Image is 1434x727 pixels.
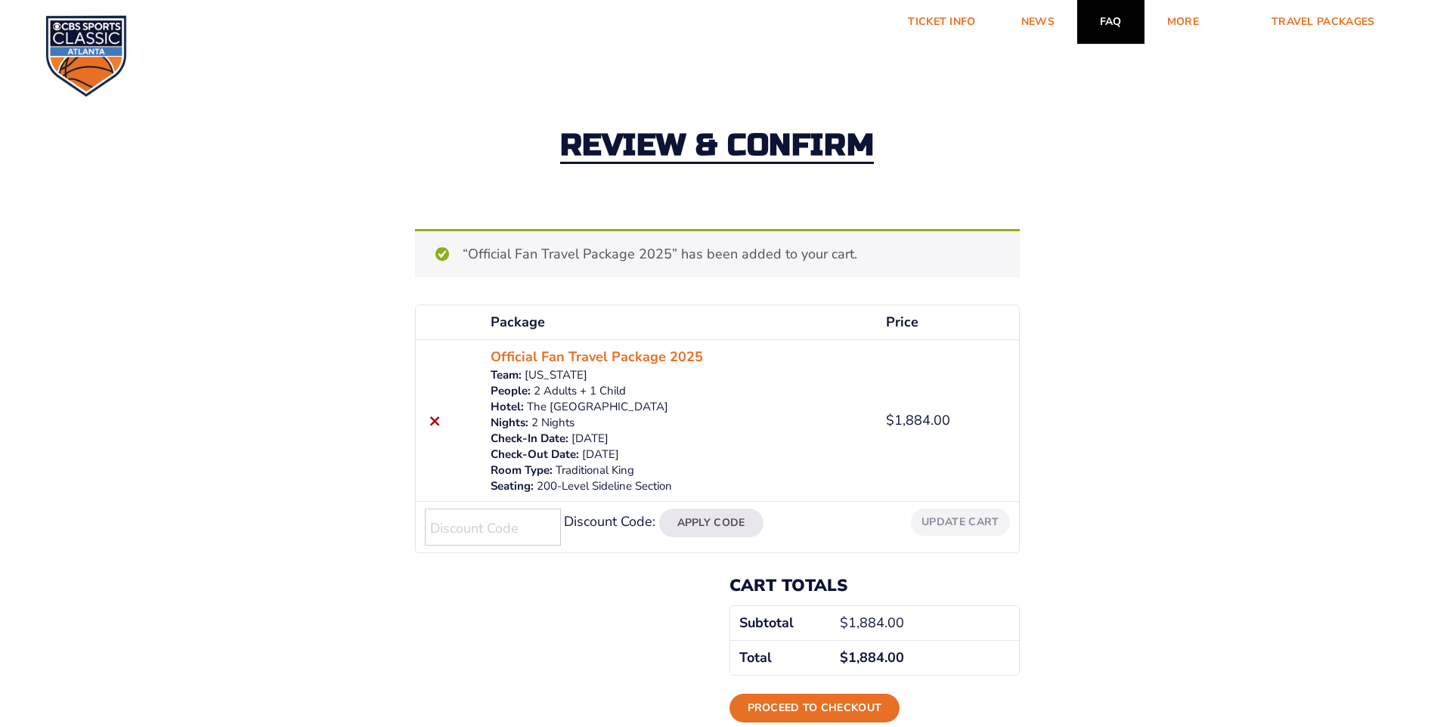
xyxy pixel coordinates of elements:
[491,367,868,383] p: [US_STATE]
[729,576,1020,596] h2: Cart totals
[482,305,877,339] th: Package
[491,383,531,399] dt: People:
[729,694,900,722] a: Proceed to checkout
[491,431,568,447] dt: Check-In Date:
[491,447,868,462] p: [DATE]
[886,411,894,429] span: $
[840,648,904,667] bdi: 1,884.00
[491,415,528,431] dt: Nights:
[491,462,868,478] p: Traditional King
[491,347,703,367] a: Official Fan Travel Package 2025
[491,367,522,383] dt: Team:
[911,509,1009,535] button: Update cart
[886,411,950,429] bdi: 1,884.00
[491,478,534,494] dt: Seating:
[877,305,1018,339] th: Price
[564,512,655,531] label: Discount Code:
[730,640,832,675] th: Total
[840,614,904,632] bdi: 1,884.00
[425,410,445,431] a: Remove this item
[659,509,763,537] button: Apply Code
[491,462,553,478] dt: Room Type:
[415,229,1020,277] div: “Official Fan Travel Package 2025” has been added to your cart.
[840,614,848,632] span: $
[491,399,868,415] p: The [GEOGRAPHIC_DATA]
[491,447,579,462] dt: Check-Out Date:
[491,383,868,399] p: 2 Adults + 1 Child
[730,606,832,640] th: Subtotal
[491,431,868,447] p: [DATE]
[560,130,875,164] h2: Review & Confirm
[491,478,868,494] p: 200-Level Sideline Section
[491,415,868,431] p: 2 Nights
[45,15,127,97] img: CBS Sports Classic
[491,399,524,415] dt: Hotel:
[425,509,561,546] input: Discount Code
[840,648,848,667] span: $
